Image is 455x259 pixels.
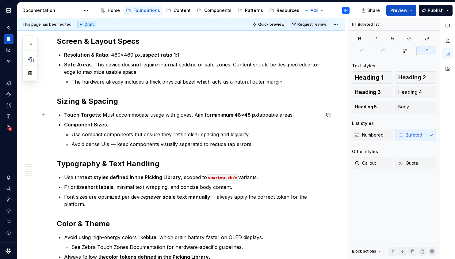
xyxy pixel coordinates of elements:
button: Request review [290,20,329,29]
a: Design tokens [4,78,13,88]
a: Assets [4,100,13,110]
span: Numbered [355,132,384,138]
p: Font sizes are optimized per device; — always apply the correct token for the platform. [64,193,320,208]
a: Analytics [4,45,13,55]
span: Publish [428,7,444,13]
button: Heading 2 [396,71,437,84]
button: Preview [386,5,416,16]
div: List styles [352,120,374,126]
button: Search ⌘K [4,184,13,193]
div: Components [204,7,231,13]
a: Supernova Logo [6,248,12,254]
strong: text styles defined in the Picking Library [82,174,181,180]
button: Callout [352,157,393,169]
span: Quote [398,160,418,166]
p: : 460×460 px, . [64,51,320,58]
a: Data sources [4,122,13,132]
span: Heading 4 [398,89,422,95]
strong: Safe Areas [64,62,92,68]
p: : This device does require internal padding or safe zones. Content should be designed edge-to-edg... [64,61,320,76]
p: : Must accommodate usage with gloves. Aim for tappable areas. [64,111,320,118]
div: Contact support [4,217,13,227]
span: Share [367,7,380,13]
h2: Typography & Text Handling [57,159,320,169]
div: Draft [77,21,96,28]
span: Body [398,104,409,110]
h2: Sizing & Spacing [57,96,320,106]
img: e3886e02-c8c5-455d-9336-29756fd03ba2.png [5,7,12,14]
div: Text styles [352,63,375,69]
p: Prioritize , minimal text wrapping, and concise body content. [64,183,320,191]
a: Resources [267,6,302,15]
a: Documentation [4,34,13,44]
button: Quick preview [250,20,287,29]
span: Heading 1 [355,74,384,81]
strong: minimum 48×48 px [212,112,258,118]
div: Foundations [133,7,160,13]
div: Home [108,7,120,13]
a: Code automation [4,56,13,66]
strong: blue [146,234,156,240]
div: Content [174,7,191,13]
span: Preview [390,7,407,13]
button: Share [358,5,384,16]
a: Storybook stories [4,111,13,121]
p: : [64,121,320,128]
span: Request review [297,22,326,27]
h2: Color & Theme [57,219,320,229]
a: Components [194,6,234,15]
button: Heading 1 [352,71,393,84]
a: Invite team [4,195,13,205]
div: Resources [277,7,299,13]
a: Content [164,6,193,15]
strong: Touch Targets [64,112,100,118]
div: Patterns [245,7,263,13]
p: Avoid dense UIs — keep components visually separated to reduce tap errors. [71,141,320,148]
div: Block actions [352,249,376,254]
p: Use compact components but ensure they retain clear spacing and legibility. [71,131,320,138]
strong: not [133,62,141,68]
span: Heading 5 [355,104,377,110]
p: Use the , scoped to variants. [64,174,320,181]
button: Heading 5 [352,101,393,113]
h2: Screen & Layout Specs [57,36,320,46]
button: Numbered [352,129,393,141]
button: Notifications [4,173,13,182]
p: The hardware already includes a thick physical bezel which acts as a natural outer margin. [71,78,320,85]
div: Page tree [98,4,302,17]
strong: Component Sizes [64,122,107,128]
button: Heading 3 [352,86,393,98]
a: Home [98,6,122,15]
button: Heading 4 [396,86,437,98]
strong: Resolution & Ratio [64,52,108,58]
a: Settings [4,206,13,216]
a: Foundations [124,6,162,15]
span: Heading 3 [355,89,381,95]
span: Callout [355,160,376,166]
button: Quote [396,157,437,169]
div: Documentation [22,7,80,13]
span: Add [311,8,318,13]
span: This page has been edited. [22,22,72,27]
a: Patterns [235,6,266,15]
strong: never scale text manually [147,194,210,200]
strong: short labels [85,184,113,190]
a: Home [4,23,13,33]
div: Block actions [352,247,382,256]
p: Avoid using high-energy colors like , which drain battery faster on OLED displays. [64,234,320,241]
code: smartwatch/* [207,174,238,181]
button: Body [396,101,437,113]
span: 31 [29,58,35,63]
